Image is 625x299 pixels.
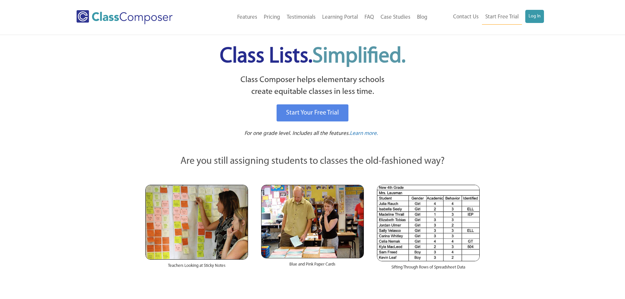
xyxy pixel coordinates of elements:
img: Teachers Looking at Sticky Notes [145,185,248,260]
img: Blue and Pink Paper Cards [261,185,364,258]
span: Start Your Free Trial [286,110,339,116]
a: Learning Portal [319,10,361,25]
a: Start Your Free Trial [277,104,348,121]
div: Teachers Looking at Sticky Notes [145,260,248,275]
a: Testimonials [283,10,319,25]
span: Class Lists. [220,46,406,67]
div: Blue and Pink Paper Cards [261,258,364,274]
a: Log In [525,10,544,23]
span: For one grade level. Includes all the features. [244,131,350,136]
nav: Header Menu [199,10,431,25]
a: FAQ [361,10,377,25]
div: Sifting Through Rows of Spreadsheet Data [377,261,480,277]
a: Start Free Trial [482,10,522,25]
a: Contact Us [450,10,482,24]
p: Class Composer helps elementary schools create equitable classes in less time. [144,74,481,98]
img: Spreadsheets [377,185,480,261]
a: Pricing [260,10,283,25]
nav: Header Menu [431,10,544,25]
p: Are you still assigning students to classes the old-fashioned way? [145,154,480,169]
a: Case Studies [377,10,414,25]
img: Class Composer [76,10,173,24]
a: Features [234,10,260,25]
span: Learn more. [350,131,378,136]
span: Simplified. [312,46,406,67]
a: Learn more. [350,130,378,138]
a: Blog [414,10,431,25]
